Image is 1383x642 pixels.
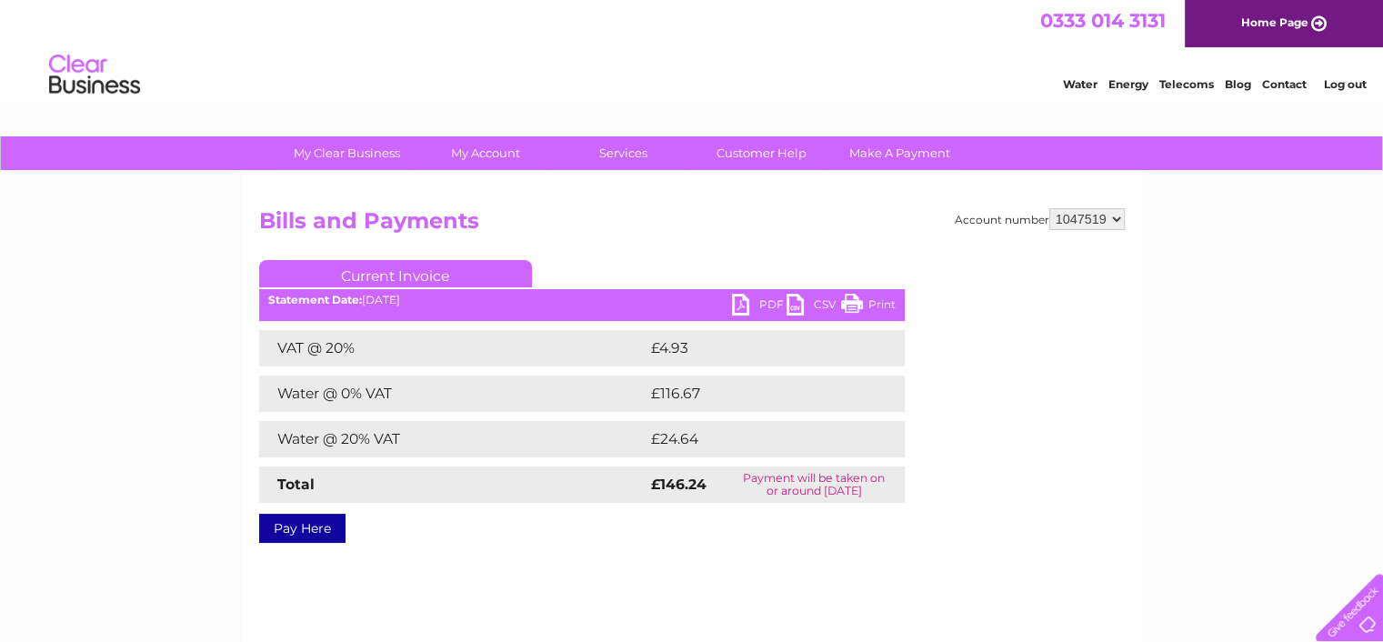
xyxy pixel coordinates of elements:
[1108,77,1148,91] a: Energy
[732,294,787,320] a: PDF
[724,466,905,503] td: Payment will be taken on or around [DATE]
[1040,9,1166,32] a: 0333 014 3131
[955,208,1125,230] div: Account number
[48,47,141,103] img: logo.png
[841,294,896,320] a: Print
[259,294,905,306] div: [DATE]
[410,136,560,170] a: My Account
[651,476,707,493] strong: £146.24
[1323,77,1366,91] a: Log out
[277,476,315,493] strong: Total
[259,421,646,457] td: Water @ 20% VAT
[686,136,837,170] a: Customer Help
[646,421,869,457] td: £24.64
[268,293,362,306] b: Statement Date:
[263,10,1122,88] div: Clear Business is a trading name of Verastar Limited (registered in [GEOGRAPHIC_DATA] No. 3667643...
[825,136,975,170] a: Make A Payment
[259,376,646,412] td: Water @ 0% VAT
[259,330,646,366] td: VAT @ 20%
[1159,77,1214,91] a: Telecoms
[272,136,422,170] a: My Clear Business
[787,294,841,320] a: CSV
[1225,77,1251,91] a: Blog
[646,330,862,366] td: £4.93
[259,260,532,287] a: Current Invoice
[259,514,346,543] a: Pay Here
[548,136,698,170] a: Services
[259,208,1125,243] h2: Bills and Payments
[646,376,870,412] td: £116.67
[1063,77,1097,91] a: Water
[1262,77,1307,91] a: Contact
